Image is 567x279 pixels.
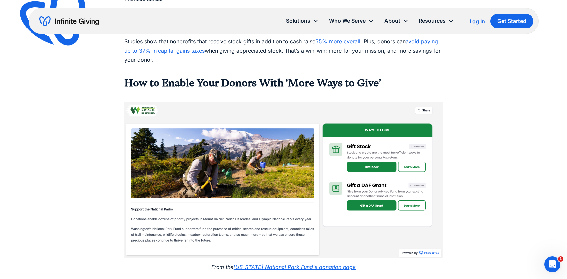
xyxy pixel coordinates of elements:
[281,14,324,28] div: Solutions
[490,14,533,28] a: Get Started
[558,256,563,262] span: 1
[413,14,459,28] div: Resources
[315,38,360,45] a: 55% more overall
[124,90,443,99] p: ‍
[384,16,400,25] div: About
[233,264,356,270] a: [US_STATE] National Park Fund's donation page
[379,14,413,28] div: About
[286,16,310,25] div: Solutions
[324,14,379,28] div: Who We Serve
[124,38,438,54] a: avoid paying up to 37% in capital gains taxes
[470,17,485,25] a: Log In
[329,16,366,25] div: Who We Serve
[211,264,233,270] em: From the
[39,16,99,27] a: home
[124,7,443,34] p: ”Additionally," as [PERSON_NAME] explains further, “we have received feedback from donors, especi...
[470,19,485,24] div: Log In
[419,16,446,25] div: Resources
[124,77,381,89] strong: How to Enable Your Donors With ‘More Ways to Give’
[124,37,443,73] p: Studies show that nonprofits that receive stock gifts in addition to cash raise . Plus, donors ca...
[544,256,560,272] iframe: Intercom live chat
